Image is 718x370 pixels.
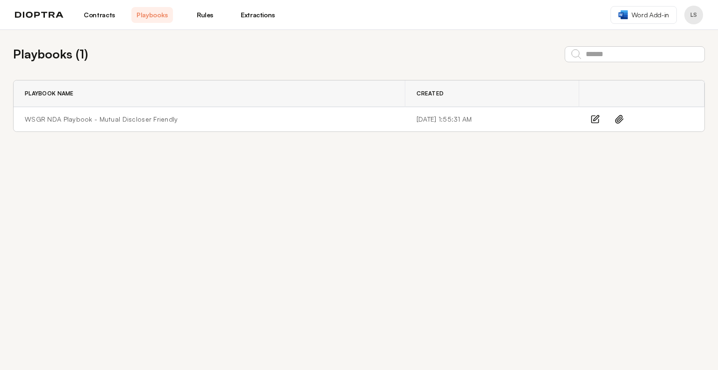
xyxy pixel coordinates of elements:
a: Rules [184,7,226,23]
a: Playbooks [131,7,173,23]
button: Profile menu [684,6,703,24]
span: Playbook Name [25,90,74,97]
a: WSGR NDA Playbook - Mutual Discloser Friendly [25,115,178,124]
span: Word Add-in [632,10,669,20]
td: [DATE] 1:55:31 AM [405,107,579,132]
img: word [618,10,628,19]
img: logo [15,12,64,18]
span: Created [416,90,444,97]
a: Extractions [237,7,279,23]
a: Word Add-in [610,6,677,24]
a: Contracts [79,7,120,23]
h2: Playbooks ( 1 ) [13,45,88,63]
